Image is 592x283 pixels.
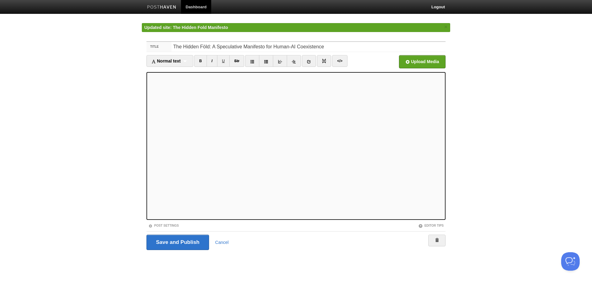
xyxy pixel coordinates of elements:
img: pagebreak-icon.png [322,59,326,63]
a: Str [229,55,245,67]
a: </> [332,55,347,67]
a: Post Settings [148,224,179,227]
iframe: Help Scout Beacon - Open [561,252,580,271]
a: Cancel [215,240,229,245]
span: Normal text [151,59,181,63]
a: × [443,23,449,31]
a: I [207,55,217,67]
a: B [194,55,207,67]
a: U [217,55,230,67]
del: Str [234,59,240,63]
input: Save and Publish [146,235,209,250]
label: Title [146,42,171,52]
a: Editor Tips [418,224,444,227]
span: Updated site: The Hidden Fold Manifesto [144,25,228,30]
img: Posthaven-bar [147,5,176,10]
